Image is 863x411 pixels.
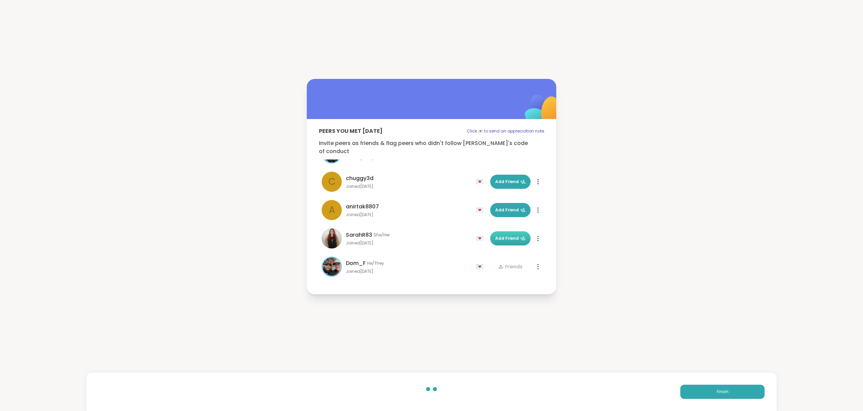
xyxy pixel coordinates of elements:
[490,203,531,217] button: Add Friend
[509,77,576,144] img: ShareWell Logomark
[498,263,523,270] div: Friends
[346,231,372,239] span: SarahR83
[319,139,544,155] p: Invite peers as friends & flag peers who didn't follow [PERSON_NAME]'s code of conduct
[717,389,728,395] span: Finish
[323,258,341,276] img: Dom_F
[329,203,335,217] span: a
[495,207,526,213] span: Add Friend
[319,127,383,135] p: Peers you met [DATE]
[467,127,544,135] p: Click 💌 to send an appreciation note
[367,261,384,266] span: He/They
[476,176,486,187] div: 💌
[476,233,486,244] div: 💌
[374,232,390,238] span: She/Her
[495,235,526,241] span: Add Friend
[346,259,366,267] span: Dom_F
[346,240,472,246] span: Joined [DATE]
[490,175,531,189] button: Add Friend
[346,269,472,274] span: Joined [DATE]
[346,212,472,217] span: Joined [DATE]
[346,203,379,211] span: anirtak8807
[322,228,342,248] img: SarahR83
[328,175,335,189] span: c
[495,179,526,185] span: Add Friend
[476,261,486,272] div: 💌
[346,174,374,182] span: chuggy3d
[680,385,765,399] button: Finish
[346,184,472,189] span: Joined [DATE]
[476,205,486,215] div: 💌
[490,231,531,245] button: Add Friend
